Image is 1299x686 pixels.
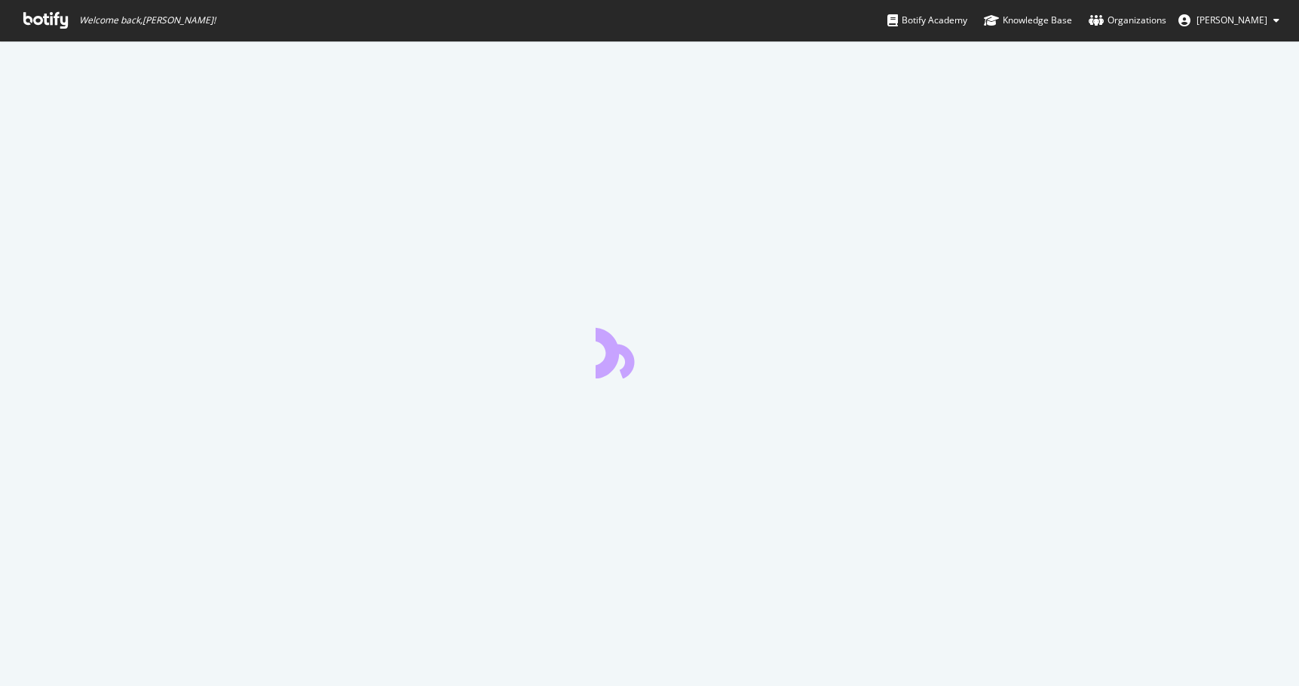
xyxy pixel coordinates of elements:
[1196,14,1267,26] span: Genevieve Lill
[984,13,1072,28] div: Knowledge Base
[1089,13,1166,28] div: Organizations
[1166,8,1291,32] button: [PERSON_NAME]
[596,324,704,378] div: animation
[887,13,967,28] div: Botify Academy
[79,14,216,26] span: Welcome back, [PERSON_NAME] !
